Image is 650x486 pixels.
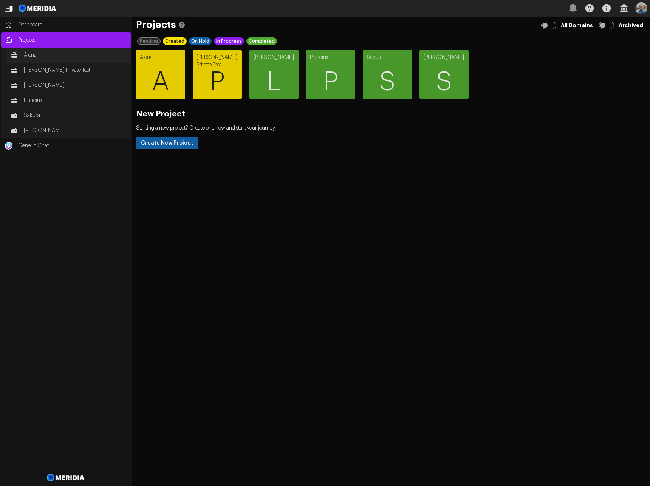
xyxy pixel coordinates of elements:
[246,37,277,45] div: Completed
[136,110,646,118] h2: New Project
[24,127,127,134] span: [PERSON_NAME]
[249,59,299,105] span: L
[7,108,131,123] a: Sakura
[24,51,127,59] span: Alena
[24,82,127,89] span: [PERSON_NAME]
[363,59,412,105] span: S
[18,36,127,44] span: Projects
[249,50,299,99] a: [PERSON_NAME]L
[635,2,647,14] img: Profile Icon
[136,137,198,149] button: Create New Project
[363,50,412,99] a: SakuraS
[18,21,127,29] span: Dashboard
[306,59,355,105] span: P
[306,50,355,99] a: PlanciusP
[193,59,242,105] span: P
[1,32,131,48] a: Projects
[18,142,127,150] span: Generic Chat
[1,17,131,32] a: Dashboard
[24,112,127,119] span: Sakura
[193,50,242,99] a: [PERSON_NAME] Private TestP
[136,50,185,99] a: AlenaA
[7,48,131,63] a: Alena
[24,97,127,104] span: Plancius
[189,37,212,45] div: On Hold
[617,19,646,32] label: Archived
[7,63,131,78] a: [PERSON_NAME] Private Test
[419,59,469,105] span: S
[7,123,131,138] a: [PERSON_NAME]
[24,66,127,74] span: [PERSON_NAME] Private Test
[7,78,131,93] a: [PERSON_NAME]
[214,37,244,45] div: In Progress
[136,59,185,105] span: A
[46,469,86,486] img: Meridia Logo
[7,93,131,108] a: Plancius
[419,50,469,99] a: [PERSON_NAME]S
[5,142,12,150] img: Generic Chat
[137,37,161,45] div: Pending
[163,37,187,45] div: Created
[136,21,646,29] h1: Projects
[559,19,596,32] label: All Domains
[136,124,646,132] p: Starting a new project? Create one now and start your journey.
[1,138,131,153] a: Generic ChatGeneric Chat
